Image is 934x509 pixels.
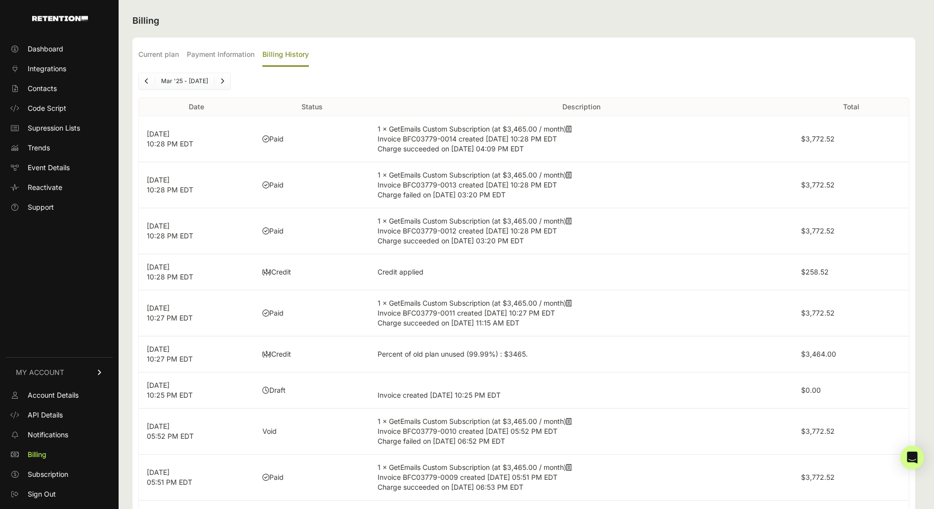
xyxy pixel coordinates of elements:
td: 1 × GetEmails Custom Subscription (at $3,465.00 / month) [370,208,793,254]
a: Next [214,73,230,89]
span: MY ACCOUNT [16,368,64,377]
span: Event Details [28,163,70,173]
td: Paid [255,162,370,208]
td: Credit [255,336,370,372]
a: Integrations [6,61,113,77]
th: Status [255,98,370,116]
p: [DATE] 10:28 PM EDT [147,129,247,149]
span: API Details [28,410,63,420]
a: Previous [139,73,155,89]
label: $3,772.52 [801,227,835,235]
span: Billing [28,450,46,460]
span: Invoice BFC03779-0010 created [DATE] 05:52 PM EDT [378,427,557,435]
a: MY ACCOUNT [6,357,113,387]
label: $258.52 [801,268,829,276]
span: Reactivate [28,183,62,192]
th: Description [370,98,793,116]
p: [DATE] 10:27 PM EDT [147,344,247,364]
span: Contacts [28,84,57,93]
span: Supression Lists [28,123,80,133]
label: $3,772.52 [801,309,835,317]
p: [DATE] 10:28 PM EDT [147,221,247,241]
a: Code Script [6,100,113,116]
label: $3,772.52 [801,181,835,189]
td: Credit [255,254,370,290]
span: Invoice BFC03779-0012 created [DATE] 10:28 PM EDT [378,227,557,235]
span: Trends [28,143,50,153]
p: [DATE] 05:52 PM EDT [147,421,247,441]
span: Support [28,202,54,212]
td: Paid [255,290,370,336]
span: Subscription [28,469,68,479]
td: Void [255,409,370,455]
span: Charge succeeded on [DATE] 04:09 PM EDT [378,144,524,153]
span: Charge succeeded on [DATE] 06:53 PM EDT [378,483,523,491]
label: $3,772.52 [801,135,835,143]
a: Reactivate [6,180,113,195]
td: Credit applied [370,254,793,290]
div: Open Intercom Messenger [900,446,924,469]
p: [DATE] 10:27 PM EDT [147,303,247,323]
span: Dashboard [28,44,63,54]
label: Current plan [138,44,179,67]
a: Contacts [6,81,113,96]
td: Paid [255,208,370,254]
a: Trends [6,140,113,156]
span: Charge succeeded on [DATE] 03:20 PM EDT [378,236,524,245]
span: Notifications [28,430,68,440]
span: Sign Out [28,489,56,499]
label: $3,772.52 [801,427,835,435]
a: Sign Out [6,486,113,502]
td: Percent of old plan unused (99.99%) : $3465. [370,336,793,372]
p: [DATE] 10:28 PM EDT [147,175,247,195]
p: [DATE] 10:28 PM EDT [147,262,247,282]
span: Charge failed on [DATE] 06:52 PM EDT [378,437,505,445]
p: [DATE] 10:25 PM EDT [147,380,247,400]
td: Draft [255,372,370,409]
a: Account Details [6,387,113,403]
span: Code Script [28,103,66,113]
a: Billing [6,447,113,463]
td: 1 × GetEmails Custom Subscription (at $3,465.00 / month) [370,116,793,162]
p: [DATE] 05:51 PM EDT [147,467,247,487]
td: 1 × GetEmails Custom Subscription (at $3,465.00 / month) [370,455,793,501]
a: Notifications [6,427,113,443]
label: $3,772.52 [801,473,835,481]
a: API Details [6,407,113,423]
span: Charge failed on [DATE] 03:20 PM EDT [378,190,506,199]
img: Retention.com [32,16,88,21]
span: Integrations [28,64,66,74]
th: Total [793,98,909,116]
td: 1 × GetEmails Custom Subscription (at $3,465.00 / month) [370,409,793,455]
a: Supression Lists [6,120,113,136]
span: Invoice created [DATE] 10:25 PM EDT [378,391,501,399]
th: Date [139,98,255,116]
label: $3,464.00 [801,350,836,358]
label: Billing History [262,44,309,67]
a: Support [6,199,113,215]
td: Paid [255,116,370,162]
label: Payment Information [187,44,255,67]
a: Dashboard [6,41,113,57]
span: Account Details [28,390,79,400]
span: Charge succeeded on [DATE] 11:15 AM EDT [378,319,519,327]
li: Mar '25 - [DATE] [155,77,214,85]
a: Event Details [6,160,113,176]
td: 1 × GetEmails Custom Subscription (at $3,465.00 / month) [370,290,793,336]
span: Invoice BFC03779-0013 created [DATE] 10:28 PM EDT [378,181,557,189]
td: Paid [255,455,370,501]
td: 1 × GetEmails Custom Subscription (at $3,465.00 / month) [370,162,793,208]
h2: Billing [132,14,915,28]
span: Invoice BFC03779-0011 created [DATE] 10:27 PM EDT [378,309,555,317]
span: Invoice BFC03779-0014 created [DATE] 10:28 PM EDT [378,135,557,143]
a: Subscription [6,466,113,482]
span: Invoice BFC03779-0009 created [DATE] 05:51 PM EDT [378,473,557,481]
label: $0.00 [801,386,821,394]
